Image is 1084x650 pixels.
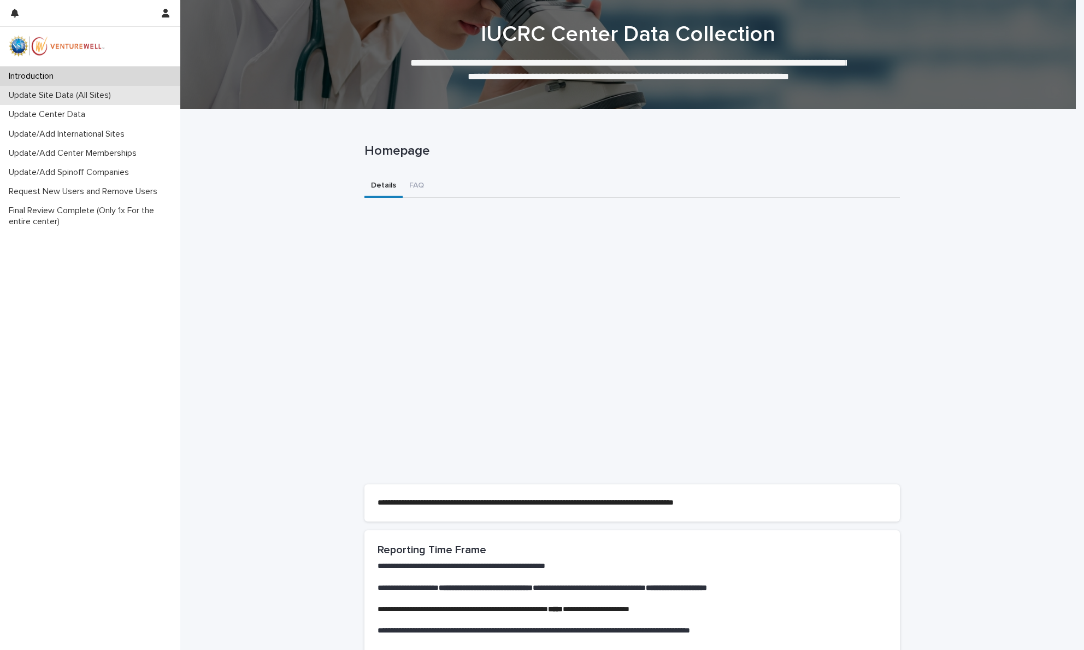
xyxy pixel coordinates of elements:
p: Final Review Complete (Only 1x For the entire center) [4,206,180,226]
h2: Reporting Time Frame [378,543,887,557]
img: mWhVGmOKROS2pZaMU8FQ [9,36,105,57]
h1: IUCRC Center Data Collection [361,21,896,48]
p: Request New Users and Remove Users [4,186,166,197]
p: Introduction [4,71,62,81]
p: Update Site Data (All Sites) [4,90,120,101]
p: Update/Add Spinoff Companies [4,167,138,178]
p: Update Center Data [4,109,94,120]
button: FAQ [403,175,431,198]
p: Homepage [364,143,896,159]
button: Details [364,175,403,198]
p: Update/Add International Sites [4,129,133,139]
p: Update/Add Center Memberships [4,148,145,159]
